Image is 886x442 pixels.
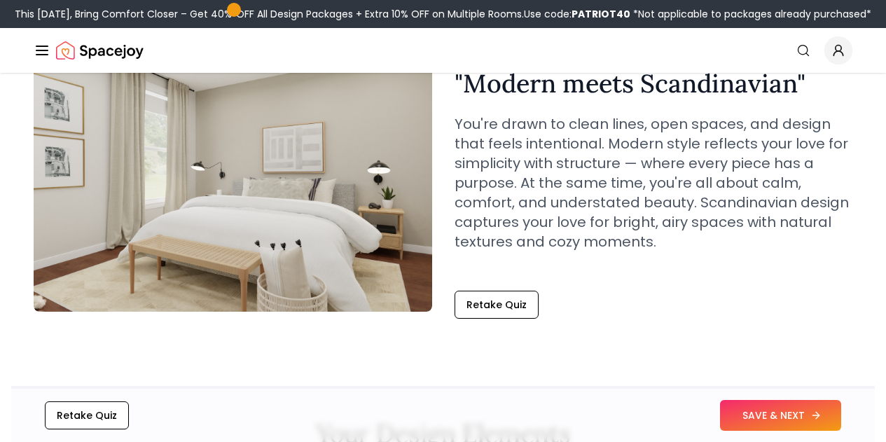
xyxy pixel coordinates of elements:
h2: " Modern meets Scandinavian " [455,69,853,97]
button: Retake Quiz [45,401,129,429]
img: Modern meets Scandinavian Style Example [34,32,432,312]
span: *Not applicable to packages already purchased* [630,7,871,21]
nav: Global [34,28,852,73]
button: Retake Quiz [455,291,539,319]
b: PATRIOT40 [572,7,630,21]
p: You're drawn to clean lines, open spaces, and design that feels intentional. Modern style reflect... [455,114,853,251]
div: This [DATE], Bring Comfort Closer – Get 40% OFF All Design Packages + Extra 10% OFF on Multiple R... [15,7,871,21]
button: SAVE & NEXT [720,400,841,431]
img: Spacejoy Logo [56,36,144,64]
a: Spacejoy [56,36,144,64]
span: Use code: [524,7,630,21]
